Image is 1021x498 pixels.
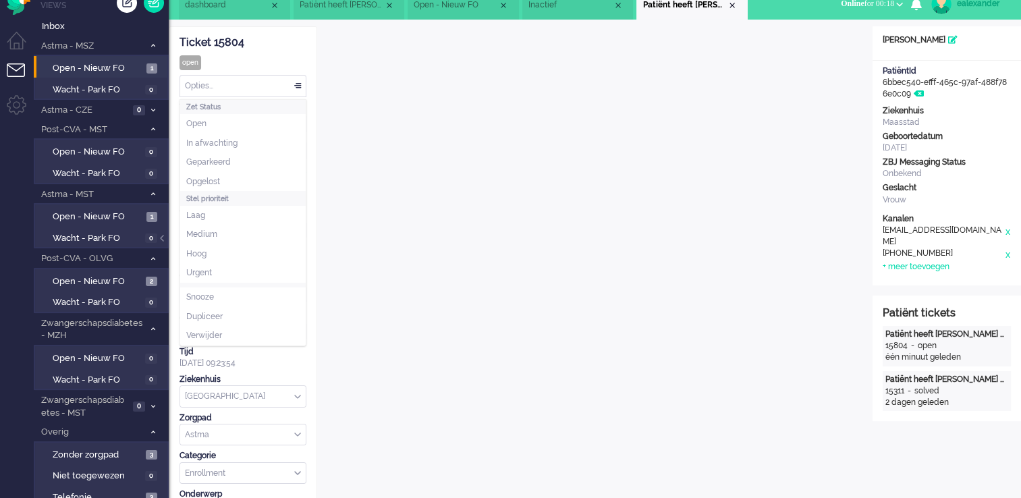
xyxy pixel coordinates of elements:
div: Onbekend [883,168,1011,179]
a: Open - Nieuw FO 0 [39,350,167,365]
li: Geparkeerd [180,153,306,172]
div: één minuut geleden [885,352,1008,363]
span: Post-CVA - OLVG [39,252,144,265]
li: Medium [180,225,306,244]
li: Urgent [180,263,306,283]
body: Rich Text Area. Press ALT-0 for help. [5,5,531,29]
div: Geslacht [883,182,1011,194]
div: Ziekenhuis [180,374,306,385]
div: Ticket 15804 [180,35,306,51]
li: Dashboard menu [7,32,37,62]
div: - [904,385,914,397]
span: 1 [146,63,157,74]
span: Wacht - Park FO [53,84,142,96]
span: Wacht - Park FO [53,167,142,180]
ul: Zet Status [180,114,306,191]
li: Verwijder [180,326,306,345]
a: Open - Nieuw FO 1 [39,209,167,223]
li: Opgelost [180,172,306,192]
div: Kanalen [883,213,1011,225]
div: [DATE] [883,142,1011,154]
div: Ziekenhuis [883,105,1011,117]
div: [EMAIL_ADDRESS][DOMAIN_NAME] [883,225,1004,248]
a: Wacht - Park FO 0 [39,294,167,309]
div: PatiëntId [883,65,1011,77]
li: Laag [180,206,306,225]
span: Inbox [42,20,169,33]
div: open [918,340,937,352]
li: Stel prioriteit [180,191,306,283]
li: In afwachting [180,134,306,153]
span: 0 [145,298,157,308]
div: solved [914,385,939,397]
a: Wacht - Park FO 0 [39,372,167,387]
span: Opgelost [186,176,220,188]
span: Open [186,118,206,130]
li: Open [180,114,306,134]
span: Stel prioriteit [186,194,229,203]
span: 0 [145,169,157,179]
span: Zonder zorgpad [53,449,142,462]
a: Open - Nieuw FO 1 [39,60,167,75]
div: open [180,55,201,70]
div: Vrouw [883,194,1011,206]
div: Patiënt tickets [883,306,1011,321]
span: Astma - CZE [39,104,129,117]
a: Zonder zorgpad 3 [39,447,167,462]
div: Categorie [180,450,306,462]
span: Urgent [186,267,212,279]
span: 0 [145,147,157,157]
span: 0 [145,233,157,244]
span: 0 [145,471,157,481]
li: Tickets menu [7,63,37,94]
li: Snooze [180,287,306,307]
span: Open - Nieuw FO [53,146,142,159]
div: Maasstad [883,117,1011,128]
span: 0 [145,85,157,95]
span: Wacht - Park FO [53,296,142,309]
span: Astma - MST [39,188,144,201]
span: Niet toegewezen [53,470,142,482]
div: Patiënt heeft [PERSON_NAME] nog niet geactiveerd. Herinnering 2 [885,329,1008,340]
span: Wacht - Park FO [53,232,142,245]
span: Open - Nieuw FO [53,352,142,365]
ul: Stel prioriteit [180,206,306,283]
div: [PHONE_NUMBER] [883,248,1004,261]
div: 2 dagen geleden [885,397,1008,408]
a: Open - Nieuw FO 0 [39,144,167,159]
div: Patiënt heeft [PERSON_NAME] nog niet geactiveerd. Herinnering 1 [885,374,1008,385]
span: 2 [146,277,157,287]
a: Open - Nieuw FO 2 [39,273,167,288]
li: Zet Status [180,100,306,192]
span: 0 [133,105,145,115]
span: Open - Nieuw FO [53,211,143,223]
span: Zet Status [186,102,221,111]
span: 0 [133,402,145,412]
a: Wacht - Park FO 0 [39,82,167,96]
span: Wacht - Park FO [53,374,142,387]
span: 1 [146,212,157,222]
li: Dupliceer [180,307,306,327]
div: x [1004,248,1011,261]
div: [PERSON_NAME] [873,34,1021,46]
span: Astma - MSZ [39,40,144,53]
span: Open - Nieuw FO [53,62,143,75]
li: Admin menu [7,95,37,126]
a: Inbox [39,18,169,33]
span: Snooze [186,292,214,303]
a: Wacht - Park FO 0 [39,165,167,180]
span: Laag [186,210,205,221]
div: Tijd [180,346,306,358]
span: 0 [145,354,157,364]
li: Hoog [180,244,306,264]
span: Post-CVA - MST [39,123,144,136]
span: Dupliceer [186,311,223,323]
span: Zwangerschapsdiabetes - MZH [39,317,144,342]
span: 0 [145,375,157,385]
div: 15804 [885,340,908,352]
span: Hoog [186,248,206,260]
div: Zorgpad [180,412,306,424]
a: Niet toegewezen 0 [39,468,167,482]
div: ZBJ Messaging Status [883,157,1011,168]
span: Geparkeerd [186,157,231,168]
